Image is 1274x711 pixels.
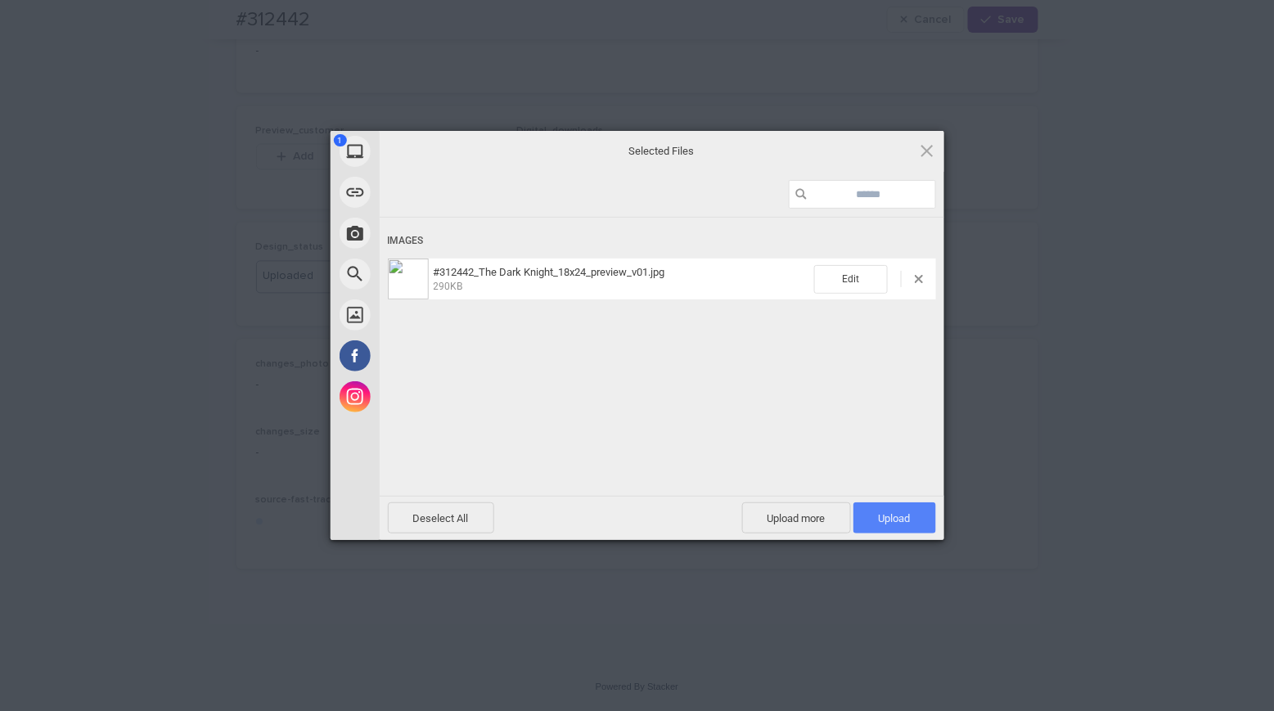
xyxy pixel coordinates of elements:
[331,213,527,254] div: Take Photo
[814,265,888,294] span: Edit
[434,281,463,292] span: 290KB
[334,134,347,146] span: 1
[853,502,936,533] span: Upload
[498,143,826,158] span: Selected Files
[918,142,936,160] span: Click here or hit ESC to close picker
[434,266,665,278] span: #312442_The Dark Knight_18x24_preview_v01.jpg
[388,259,429,299] img: 4a85bc38-ca83-4c7f-81bd-0034a15717ed
[331,295,527,335] div: Unsplash
[429,266,814,293] span: #312442_The Dark Knight_18x24_preview_v01.jpg
[331,131,527,172] div: My Device
[388,502,494,533] span: Deselect All
[331,335,527,376] div: Facebook
[879,512,911,524] span: Upload
[331,376,527,417] div: Instagram
[331,172,527,213] div: Link (URL)
[742,502,851,533] span: Upload more
[388,226,936,256] div: Images
[331,254,527,295] div: Web Search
